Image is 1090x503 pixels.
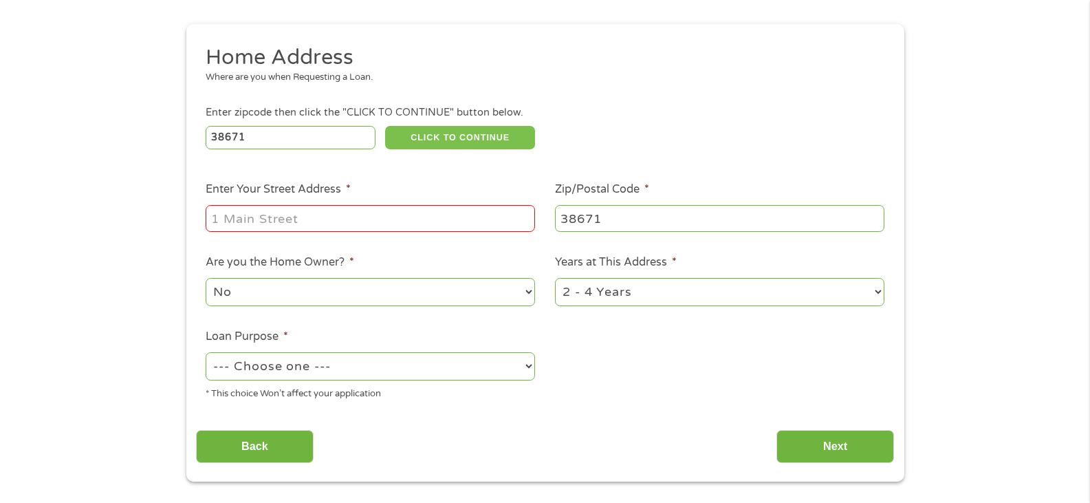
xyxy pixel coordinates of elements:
[206,126,375,149] input: Enter Zipcode (e.g 01510)
[196,430,314,464] input: Back
[206,330,288,344] label: Loan Purpose
[206,71,874,85] div: Where are you when Requesting a Loan.
[555,182,649,197] label: Zip/Postal Code
[206,44,874,72] h2: Home Address
[206,205,535,231] input: 1 Main Street
[206,105,884,120] div: Enter zipcode then click the "CLICK TO CONTINUE" button below.
[555,255,677,270] label: Years at This Address
[206,383,535,401] div: * This choice Won’t affect your application
[385,126,535,149] button: CLICK TO CONTINUE
[206,182,351,197] label: Enter Your Street Address
[206,255,354,270] label: Are you the Home Owner?
[776,430,894,464] input: Next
